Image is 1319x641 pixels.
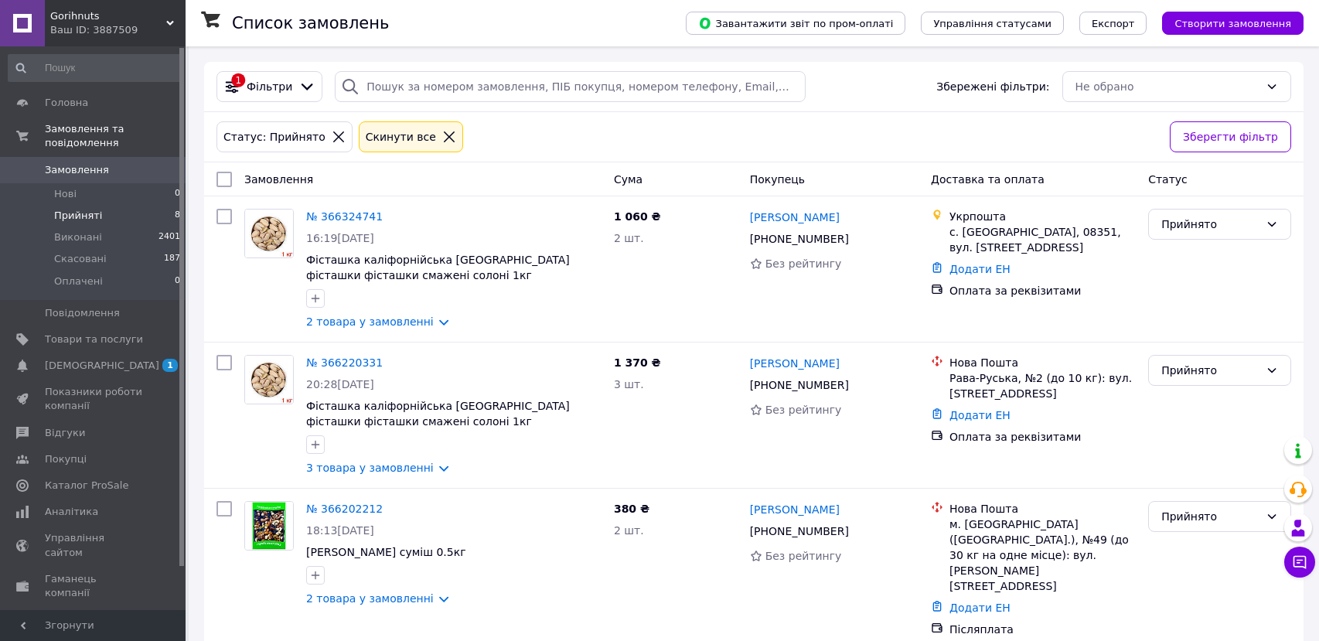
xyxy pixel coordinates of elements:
[54,230,102,244] span: Виконані
[244,173,313,186] span: Замовлення
[45,306,120,320] span: Повідомлення
[220,128,329,145] div: Статус: Прийнято
[164,252,180,266] span: 187
[949,355,1136,370] div: Нова Пошта
[1092,18,1135,29] span: Експорт
[1170,121,1291,152] button: Зберегти фільтр
[175,274,180,288] span: 0
[698,16,893,30] span: Завантажити звіт по пром-оплаті
[1183,128,1278,145] span: Зберегти фільтр
[245,356,293,404] img: Фото товару
[306,462,434,474] a: 3 товара у замовленні
[306,378,374,390] span: 20:28[DATE]
[1161,216,1259,233] div: Прийнято
[686,12,905,35] button: Завантажити звіт по пром-оплаті
[244,209,294,258] a: Фото товару
[949,517,1136,594] div: м. [GEOGRAPHIC_DATA] ([GEOGRAPHIC_DATA].), №49 (до 30 кг на одне місце): вул. [PERSON_NAME][STREE...
[1147,16,1304,29] a: Створити замовлення
[306,210,383,223] a: № 366324741
[949,209,1136,224] div: Укрпошта
[1162,12,1304,35] button: Створити замовлення
[158,230,180,244] span: 2401
[45,385,143,413] span: Показники роботи компанії
[247,79,292,94] span: Фільтри
[162,359,178,372] span: 1
[306,546,466,558] a: [PERSON_NAME] суміш 0.5кг
[614,356,661,369] span: 1 370 ₴
[54,209,102,223] span: Прийняті
[54,187,77,201] span: Нові
[306,254,570,281] a: Фісташка каліфорнійська [GEOGRAPHIC_DATA] фісташки фісташки смажені солоні 1кг
[936,79,1049,94] span: Збережені фільтри:
[949,263,1011,275] a: Додати ЕН
[949,622,1136,637] div: Післяплата
[175,187,180,201] span: 0
[1075,78,1259,95] div: Не обрано
[306,524,374,537] span: 18:13[DATE]
[45,479,128,493] span: Каталог ProSale
[45,572,143,600] span: Гаманець компанії
[1148,173,1188,186] span: Статус
[45,505,98,519] span: Аналітика
[949,429,1136,445] div: Оплата за реквізитами
[614,378,644,390] span: 3 шт.
[750,356,840,371] a: [PERSON_NAME]
[1079,12,1147,35] button: Експорт
[765,404,842,416] span: Без рейтингу
[306,400,570,428] a: Фісташка каліфорнійська [GEOGRAPHIC_DATA] фісташки фісташки смажені солоні 1кг
[363,128,439,145] div: Cкинути все
[50,9,166,23] span: Gorihnuts
[1161,508,1259,525] div: Прийнято
[750,502,840,517] a: [PERSON_NAME]
[750,210,840,225] a: [PERSON_NAME]
[306,356,383,369] a: № 366220331
[933,18,1051,29] span: Управління статусами
[8,54,182,82] input: Пошук
[921,12,1064,35] button: Управління статусами
[1284,547,1315,578] button: Чат з покупцем
[931,173,1045,186] span: Доставка та оплата
[45,122,186,150] span: Замовлення та повідомлення
[45,426,85,440] span: Відгуки
[54,274,103,288] span: Оплачені
[1174,18,1291,29] span: Створити замовлення
[335,71,806,102] input: Пошук за номером замовлення, ПІБ покупця, номером телефону, Email, номером накладної
[45,359,159,373] span: [DEMOGRAPHIC_DATA]
[614,210,661,223] span: 1 060 ₴
[747,520,852,542] div: [PHONE_NUMBER]
[750,173,805,186] span: Покупець
[306,232,374,244] span: 16:19[DATE]
[949,602,1011,614] a: Додати ЕН
[244,501,294,551] a: Фото товару
[949,409,1011,421] a: Додати ЕН
[306,503,383,515] a: № 366202212
[614,232,644,244] span: 2 шт.
[50,23,186,37] div: Ваш ID: 3887509
[45,163,109,177] span: Замовлення
[245,502,293,550] img: Фото товару
[54,252,107,266] span: Скасовані
[244,355,294,404] a: Фото товару
[614,173,642,186] span: Cума
[765,257,842,270] span: Без рейтингу
[747,374,852,396] div: [PHONE_NUMBER]
[949,224,1136,255] div: с. [GEOGRAPHIC_DATA], 08351, вул. [STREET_ADDRESS]
[306,592,434,605] a: 2 товара у замовленні
[232,14,389,32] h1: Список замовлень
[614,524,644,537] span: 2 шт.
[306,315,434,328] a: 2 товара у замовленні
[747,228,852,250] div: [PHONE_NUMBER]
[45,452,87,466] span: Покупці
[949,283,1136,298] div: Оплата за реквізитами
[614,503,649,515] span: 380 ₴
[245,210,293,257] img: Фото товару
[1161,362,1259,379] div: Прийнято
[45,531,143,559] span: Управління сайтом
[45,96,88,110] span: Головна
[765,550,842,562] span: Без рейтингу
[949,501,1136,517] div: Нова Пошта
[175,209,180,223] span: 8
